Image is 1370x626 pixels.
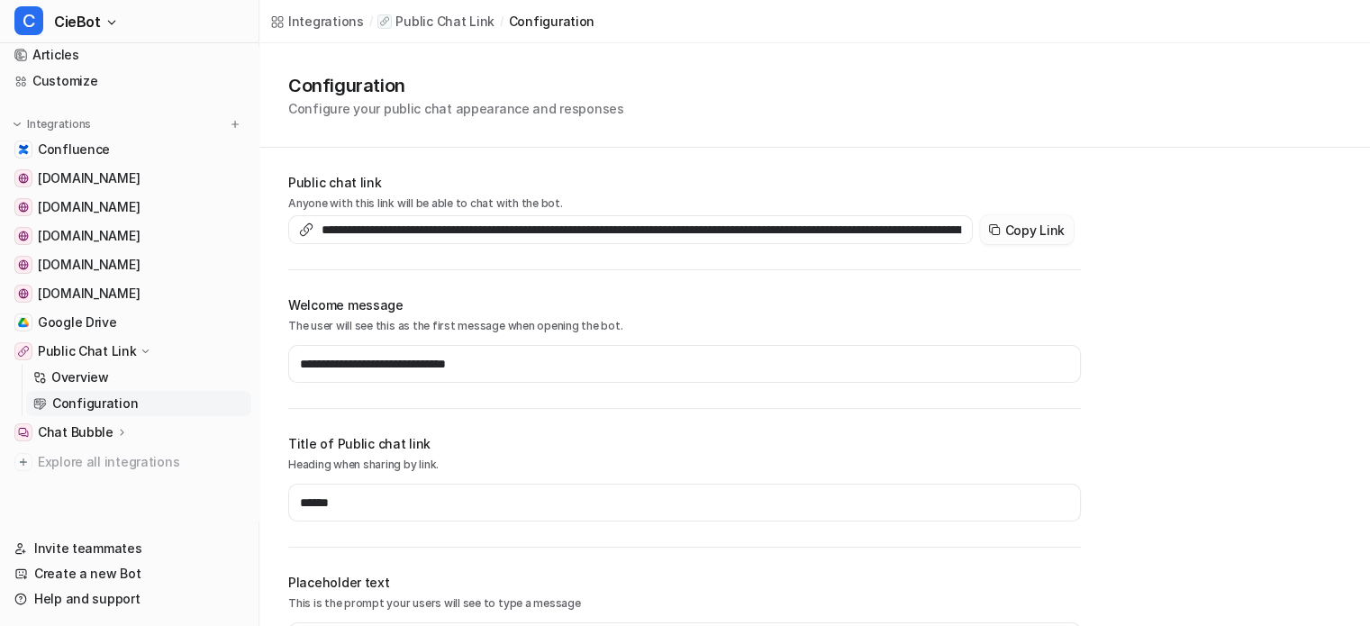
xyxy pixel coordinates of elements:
[7,281,251,306] a: software.ciemetric.com[DOMAIN_NAME]
[288,295,1081,314] h2: Welcome message
[229,118,241,131] img: menu_add.svg
[18,259,29,270] img: ciemetric.com
[18,144,29,155] img: Confluence
[7,166,251,191] a: cienapps.com[DOMAIN_NAME]
[288,72,624,99] h1: Configuration
[26,365,251,390] a: Overview
[54,9,101,34] span: CieBot
[369,14,373,30] span: /
[7,195,251,220] a: cieblink.com[DOMAIN_NAME]
[500,14,504,30] span: /
[18,231,29,241] img: app.cieblink.com
[7,449,251,475] a: Explore all integrations
[38,448,244,476] span: Explore all integrations
[288,595,1081,612] p: This is the prompt your users will see to type a message
[51,368,109,386] p: Overview
[18,202,29,213] img: cieblink.com
[7,252,251,277] a: ciemetric.com[DOMAIN_NAME]
[18,288,29,299] img: software.ciemetric.com
[7,68,251,94] a: Customize
[377,13,494,31] a: Public Chat Link
[7,137,251,162] a: ConfluenceConfluence
[52,395,138,413] p: Configuration
[288,12,364,31] div: Integrations
[980,215,1074,244] button: Copy Link
[7,561,251,586] a: Create a new Bot
[509,12,594,31] a: configuration
[38,423,113,441] p: Chat Bubble
[7,42,251,68] a: Articles
[14,6,43,35] span: C
[38,169,140,187] span: [DOMAIN_NAME]
[38,342,137,360] p: Public Chat Link
[14,453,32,471] img: explore all integrations
[11,118,23,131] img: expand menu
[288,173,1081,192] h2: Public chat link
[27,117,91,132] p: Integrations
[288,195,1081,212] p: Anyone with this link will be able to chat with the bot.
[38,141,110,159] span: Confluence
[7,115,96,133] button: Integrations
[288,573,1081,592] h2: Placeholder text
[38,256,140,274] span: [DOMAIN_NAME]
[288,434,1081,453] h2: Title of Public chat link
[270,12,364,31] a: Integrations
[38,227,140,245] span: [DOMAIN_NAME]
[7,536,251,561] a: Invite teammates
[7,586,251,612] a: Help and support
[288,457,1081,473] p: Heading when sharing by link.
[288,318,1081,334] p: The user will see this as the first message when opening the bot.
[7,223,251,249] a: app.cieblink.com[DOMAIN_NAME]
[18,346,29,357] img: Public Chat Link
[26,391,251,416] a: Configuration
[18,317,29,328] img: Google Drive
[7,310,251,335] a: Google DriveGoogle Drive
[395,13,494,31] p: Public Chat Link
[18,427,29,438] img: Chat Bubble
[38,198,140,216] span: [DOMAIN_NAME]
[38,285,140,303] span: [DOMAIN_NAME]
[38,313,117,331] span: Google Drive
[18,173,29,184] img: cienapps.com
[288,99,624,118] p: Configure your public chat appearance and responses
